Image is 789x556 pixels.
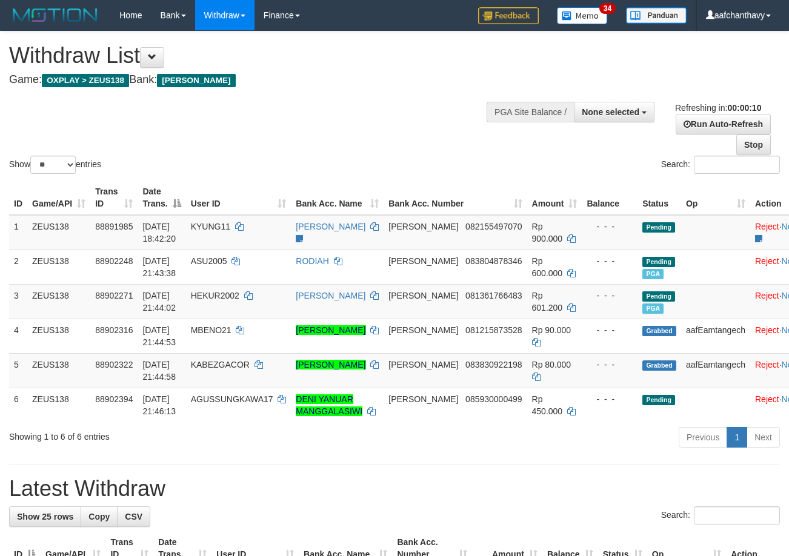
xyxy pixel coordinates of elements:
span: ASU2005 [191,256,227,266]
td: 2 [9,250,27,284]
span: KABEZGACOR [191,360,250,369]
span: [PERSON_NAME] [388,360,458,369]
a: CSV [117,506,150,527]
a: Reject [755,360,779,369]
span: 88902394 [95,394,133,404]
th: Amount: activate to sort column ascending [527,180,582,215]
span: Show 25 rows [17,512,73,521]
span: KYUNG11 [191,222,230,231]
td: 3 [9,284,27,319]
th: Balance [582,180,638,215]
th: Bank Acc. Name: activate to sort column ascending [291,180,384,215]
a: Reject [755,291,779,300]
td: aafEamtangech [681,319,750,353]
th: Date Trans.: activate to sort column descending [138,180,185,215]
td: 5 [9,353,27,388]
div: - - - [587,220,633,233]
span: Copy 082155497070 to clipboard [465,222,522,231]
a: Reject [755,394,779,404]
a: Next [747,427,780,448]
th: Trans ID: activate to sort column ascending [90,180,138,215]
a: Reject [755,325,779,335]
span: Copy 081361766483 to clipboard [465,291,522,300]
span: 88891985 [95,222,133,231]
a: Show 25 rows [9,506,81,527]
span: Copy [88,512,110,521]
th: Bank Acc. Number: activate to sort column ascending [384,180,527,215]
span: [DATE] 21:43:38 [142,256,176,278]
div: Showing 1 to 6 of 6 entries [9,426,320,443]
span: [DATE] 21:44:53 [142,325,176,347]
span: [PERSON_NAME] [388,256,458,266]
td: ZEUS138 [27,250,90,284]
label: Search: [661,506,780,525]
a: Reject [755,222,779,231]
span: [PERSON_NAME] [157,74,235,87]
select: Showentries [30,156,76,174]
span: Rp 900.000 [532,222,563,243]
span: None selected [582,107,639,117]
span: 88902271 [95,291,133,300]
span: Marked by aafchomsokheang [642,269,664,279]
td: ZEUS138 [27,353,90,388]
td: 6 [9,388,27,422]
span: 34 [599,3,616,14]
span: Rp 450.000 [532,394,563,416]
span: Marked by aafchomsokheang [642,303,664,314]
img: Feedback.jpg [478,7,539,24]
span: Copy 081215873528 to clipboard [465,325,522,335]
button: None selected [574,102,654,122]
a: [PERSON_NAME] [296,291,365,300]
span: 88902316 [95,325,133,335]
span: Grabbed [642,326,676,336]
span: [DATE] 21:44:02 [142,291,176,313]
span: [PERSON_NAME] [388,291,458,300]
span: Rp 600.000 [532,256,563,278]
span: OXPLAY > ZEUS138 [42,74,129,87]
td: ZEUS138 [27,319,90,353]
span: Rp 601.200 [532,291,563,313]
h1: Latest Withdraw [9,477,780,501]
td: ZEUS138 [27,284,90,319]
span: [DATE] 21:46:13 [142,394,176,416]
span: Pending [642,395,675,405]
span: Copy 085930000499 to clipboard [465,394,522,404]
div: - - - [587,255,633,267]
th: Game/API: activate to sort column ascending [27,180,90,215]
td: ZEUS138 [27,388,90,422]
a: Reject [755,256,779,266]
img: Button%20Memo.svg [557,7,608,24]
span: [DATE] 21:44:58 [142,360,176,382]
a: [PERSON_NAME] [296,360,365,369]
div: - - - [587,359,633,371]
a: Run Auto-Refresh [676,114,771,134]
th: Status [638,180,681,215]
a: RODIAH [296,256,328,266]
img: MOTION_logo.png [9,6,101,24]
span: Rp 80.000 [532,360,571,369]
span: Copy 083804878346 to clipboard [465,256,522,266]
span: 88902248 [95,256,133,266]
strong: 00:00:10 [727,103,761,113]
span: CSV [125,512,142,521]
td: 1 [9,215,27,250]
span: Refreshing in: [675,103,761,113]
span: Grabbed [642,360,676,371]
div: - - - [587,290,633,302]
a: Copy [81,506,118,527]
input: Search: [694,506,780,525]
td: ZEUS138 [27,215,90,250]
a: Previous [679,427,727,448]
td: aafEamtangech [681,353,750,388]
a: [PERSON_NAME] [296,222,365,231]
th: User ID: activate to sort column ascending [186,180,291,215]
span: MBENO21 [191,325,231,335]
a: DENI YANUAR MANGGALASIWI [296,394,362,416]
span: AGUSSUNGKAWA17 [191,394,273,404]
div: PGA Site Balance / [487,102,574,122]
img: panduan.png [626,7,687,24]
label: Show entries [9,156,101,174]
a: Stop [736,134,771,155]
span: Copy 083830922198 to clipboard [465,360,522,369]
a: 1 [727,427,747,448]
